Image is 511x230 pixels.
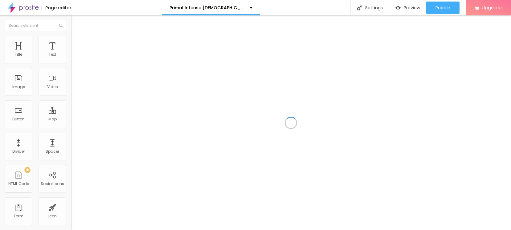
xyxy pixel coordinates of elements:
button: Publish [426,2,460,14]
div: Spacer [46,149,59,154]
div: Social Icons [41,182,64,186]
div: Map [48,117,57,121]
span: Publish [435,5,450,10]
p: Primal Intense [DEMOGRAPHIC_DATA][MEDICAL_DATA] Gummies [170,6,245,10]
div: Page editor [42,6,72,10]
img: view-1.svg [395,5,401,10]
span: Preview [404,5,420,10]
div: Title [15,52,22,57]
div: Button [12,117,25,121]
img: Icone [59,24,63,27]
div: Icon [48,214,57,218]
div: Form [14,214,23,218]
div: Divider [12,149,25,154]
div: HTML Code [8,182,29,186]
img: Icone [357,5,362,10]
div: Text [49,52,56,57]
span: Upgrade [482,5,502,10]
div: Video [47,85,58,89]
input: Search element [5,20,66,31]
button: Preview [389,2,426,14]
div: Image [12,85,25,89]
